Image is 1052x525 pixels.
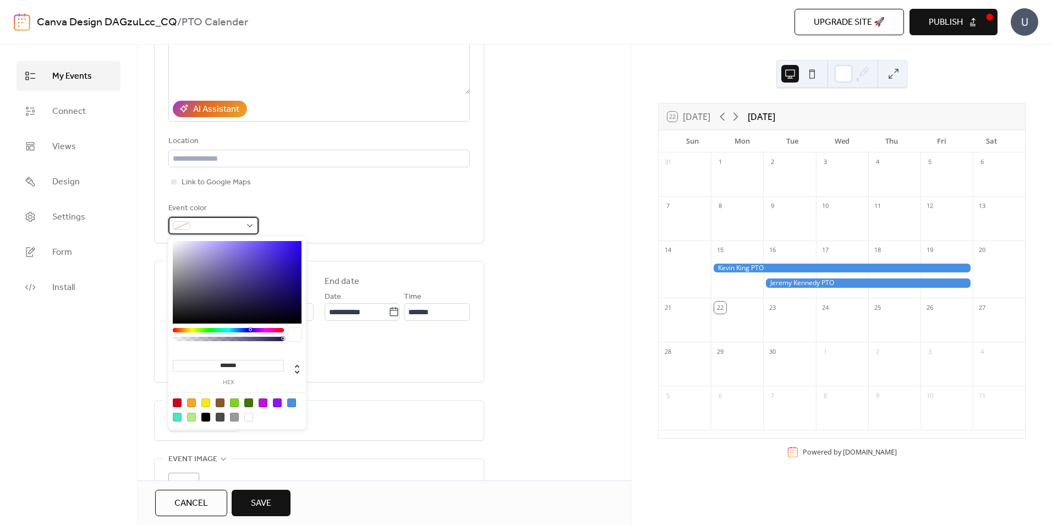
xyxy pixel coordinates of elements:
[37,12,177,33] a: Canva Design DAGzuLcc_CQ
[966,130,1016,152] div: Sat
[17,237,120,267] a: Form
[714,390,726,402] div: 6
[168,473,199,504] div: ;
[766,390,779,402] div: 7
[259,398,267,407] div: #BD10E0
[251,497,271,510] span: Save
[52,246,72,259] span: Form
[201,398,210,407] div: #F8E71C
[662,200,674,212] div: 7
[872,200,884,212] div: 11
[17,96,120,126] a: Connect
[976,244,988,256] div: 20
[717,130,768,152] div: Mon
[766,244,779,256] div: 16
[52,211,85,224] span: Settings
[173,101,247,117] button: AI Assistant
[404,291,421,304] span: Time
[667,130,717,152] div: Sun
[662,390,674,402] div: 5
[872,244,884,256] div: 18
[714,302,726,314] div: 22
[662,302,674,314] div: 21
[325,291,341,304] span: Date
[819,244,831,256] div: 17
[819,156,831,168] div: 3
[867,130,917,152] div: Thu
[714,244,726,256] div: 15
[244,398,253,407] div: #417505
[976,346,988,358] div: 4
[976,390,988,402] div: 11
[52,176,80,189] span: Design
[924,200,936,212] div: 12
[976,302,988,314] div: 27
[917,130,967,152] div: Fri
[182,176,251,189] span: Link to Google Maps
[52,140,76,154] span: Views
[803,447,897,457] div: Powered by
[814,16,885,29] span: Upgrade site 🚀
[182,12,248,33] b: PTO Calender
[909,9,998,35] button: Publish
[766,302,779,314] div: 23
[714,346,726,358] div: 29
[17,132,120,161] a: Views
[766,200,779,212] div: 9
[1011,8,1038,36] div: U
[662,156,674,168] div: 31
[173,398,182,407] div: #D0021B
[924,302,936,314] div: 26
[52,281,75,294] span: Install
[763,278,972,288] div: Jeremy Kennedy PTO
[819,346,831,358] div: 1
[244,413,253,422] div: #FFFFFF
[711,264,973,273] div: Kevin King PTO
[17,61,120,91] a: My Events
[748,110,775,123] div: [DATE]
[52,105,86,118] span: Connect
[795,9,904,35] button: Upgrade site 🚀
[924,346,936,358] div: 3
[193,103,239,116] div: AI Assistant
[929,16,963,29] span: Publish
[177,12,182,33] b: /
[168,453,217,466] span: Event image
[187,413,196,422] div: #B8E986
[216,413,224,422] div: #4A4A4A
[872,156,884,168] div: 4
[287,398,296,407] div: #4A90E2
[14,13,30,31] img: logo
[216,398,224,407] div: #8B572A
[52,70,92,83] span: My Events
[819,200,831,212] div: 10
[187,398,196,407] div: #F5A623
[924,390,936,402] div: 10
[155,490,227,516] button: Cancel
[766,346,779,358] div: 30
[174,497,208,510] span: Cancel
[17,167,120,196] a: Design
[924,156,936,168] div: 5
[168,202,256,215] div: Event color
[843,447,897,457] a: [DOMAIN_NAME]
[819,302,831,314] div: 24
[766,156,779,168] div: 2
[662,244,674,256] div: 14
[230,413,239,422] div: #9B9B9B
[817,130,867,152] div: Wed
[924,244,936,256] div: 19
[872,390,884,402] div: 9
[767,130,817,152] div: Tue
[17,272,120,302] a: Install
[976,200,988,212] div: 13
[168,135,468,148] div: Location
[714,156,726,168] div: 1
[273,398,282,407] div: #9013FE
[872,302,884,314] div: 25
[201,413,210,422] div: #000000
[17,202,120,232] a: Settings
[325,275,359,288] div: End date
[714,200,726,212] div: 8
